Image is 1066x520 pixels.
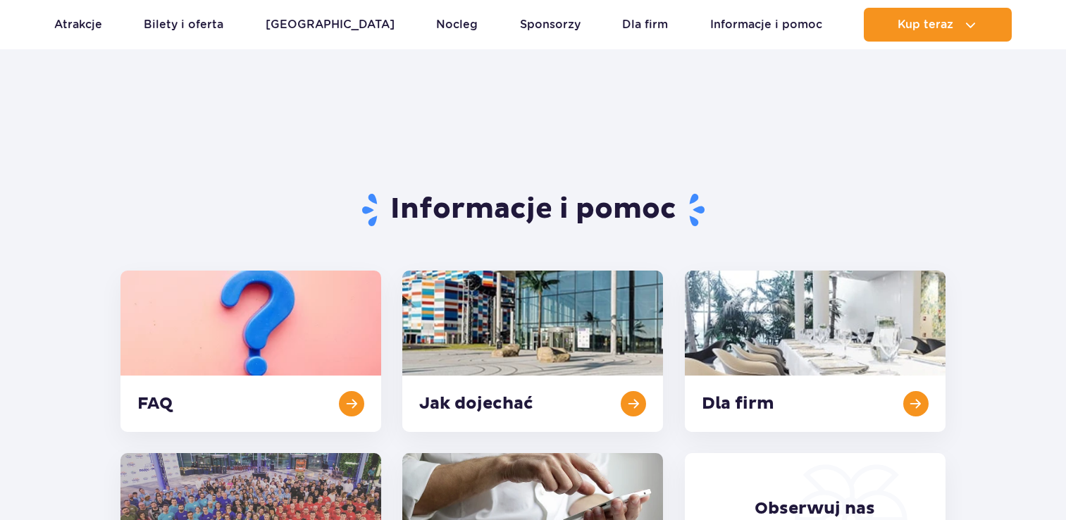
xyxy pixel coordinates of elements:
a: Sponsorzy [520,8,581,42]
a: Atrakcje [54,8,102,42]
span: Obserwuj nas [755,498,875,519]
a: Informacje i pomoc [710,8,822,42]
button: Kup teraz [864,8,1012,42]
a: [GEOGRAPHIC_DATA] [266,8,395,42]
a: Nocleg [436,8,478,42]
a: Bilety i oferta [144,8,223,42]
span: Kup teraz [898,18,953,31]
a: Dla firm [622,8,668,42]
h1: Informacje i pomoc [120,192,946,228]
